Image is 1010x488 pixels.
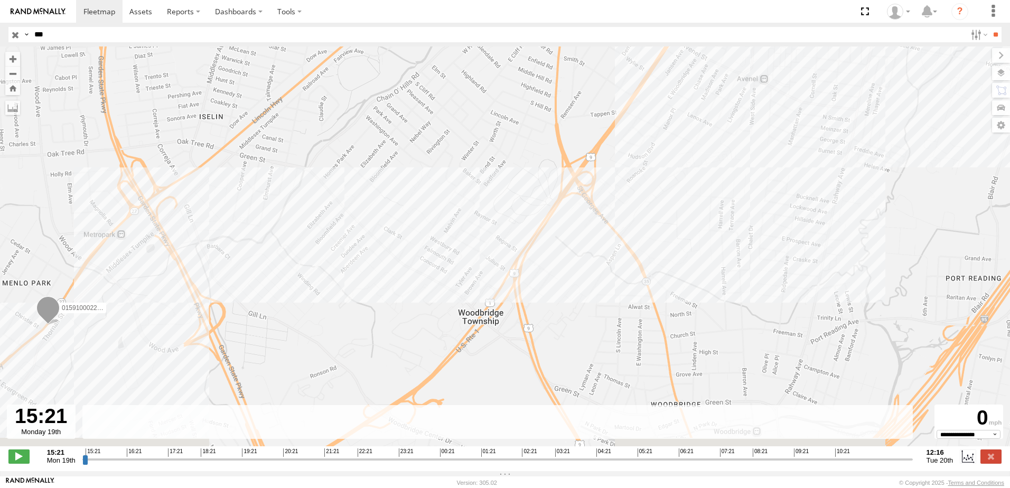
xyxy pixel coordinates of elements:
button: Zoom Home [5,81,20,95]
span: 07:21 [720,448,735,457]
span: 06:21 [679,448,694,457]
label: Close [980,449,1002,463]
span: 01:21 [481,448,496,457]
span: 19:21 [242,448,257,457]
button: Zoom out [5,66,20,81]
span: 22:21 [358,448,372,457]
span: 10:21 [835,448,850,457]
span: 05:21 [638,448,652,457]
label: Play/Stop [8,449,30,463]
label: Measure [5,100,20,115]
label: Search Query [22,27,31,42]
label: Map Settings [992,118,1010,133]
span: 04:21 [596,448,611,457]
span: 18:21 [201,448,216,457]
span: 16:21 [127,448,142,457]
span: 08:21 [753,448,768,457]
div: Ryan Kennedy [883,4,914,20]
span: 03:21 [555,448,570,457]
div: 0 [936,406,1002,430]
span: 17:21 [168,448,183,457]
span: 15:21 [86,448,100,457]
a: Visit our Website [6,477,54,488]
span: Tue 20th May 2025 [927,456,953,464]
span: Mon 19th May 2025 [47,456,76,464]
div: Version: 305.02 [457,480,497,486]
span: 02:21 [522,448,537,457]
span: 015910002296740 [62,304,115,312]
i: ? [951,3,968,20]
img: rand-logo.svg [11,8,66,15]
a: Terms and Conditions [948,480,1004,486]
strong: 12:16 [927,448,953,456]
button: Zoom in [5,52,20,66]
span: 21:21 [324,448,339,457]
strong: 15:21 [47,448,76,456]
span: 09:21 [794,448,809,457]
span: 20:21 [283,448,298,457]
div: © Copyright 2025 - [899,480,1004,486]
span: 00:21 [440,448,455,457]
span: 23:21 [399,448,414,457]
label: Search Filter Options [967,27,989,42]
